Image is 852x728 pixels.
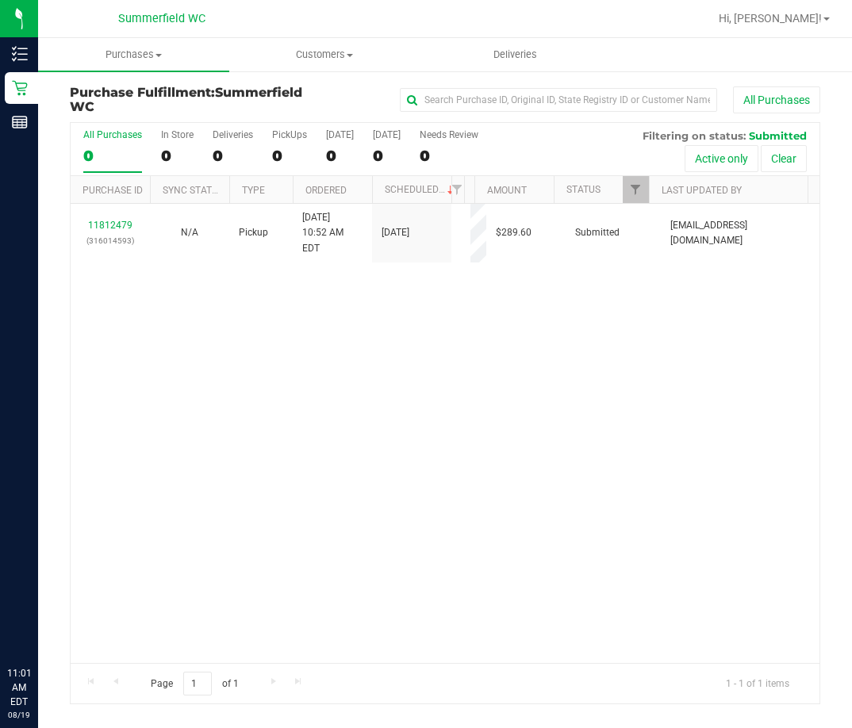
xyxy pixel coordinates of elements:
span: Pickup [239,225,268,240]
div: [DATE] [373,129,401,140]
span: [DATE] 10:52 AM EDT [302,210,363,256]
div: 0 [420,147,478,165]
span: Filtering on status: [643,129,746,142]
a: Status [566,184,601,195]
a: Last Updated By [662,185,742,196]
iframe: Resource center [16,601,63,649]
a: Filter [443,176,470,203]
span: [EMAIL_ADDRESS][DOMAIN_NAME] [670,218,810,248]
span: Submitted [749,129,807,142]
span: Customers [230,48,420,62]
a: 11812479 [88,220,132,231]
div: 0 [83,147,142,165]
div: In Store [161,129,194,140]
a: Purchase ID [83,185,143,196]
div: 0 [373,147,401,165]
span: Summerfield WC [118,12,205,25]
span: Submitted [575,225,620,240]
div: 0 [326,147,354,165]
a: Ordered [305,185,347,196]
span: Deliveries [472,48,558,62]
button: Clear [761,145,807,172]
div: 0 [161,147,194,165]
a: Filter [623,176,649,203]
div: All Purchases [83,129,142,140]
input: Search Purchase ID, Original ID, State Registry ID or Customer Name... [400,88,717,112]
button: N/A [181,225,198,240]
span: Page of 1 [137,672,251,696]
span: Not Applicable [181,227,198,238]
a: Customers [229,38,420,71]
inline-svg: Retail [12,80,28,96]
a: Type [242,185,265,196]
a: Deliveries [420,38,612,71]
a: Amount [487,185,527,196]
div: [DATE] [326,129,354,140]
span: $289.60 [496,225,532,240]
input: 1 [183,672,212,696]
div: 0 [272,147,307,165]
div: 0 [213,147,253,165]
span: [DATE] [382,225,409,240]
p: (316014593) [80,233,140,248]
div: Deliveries [213,129,253,140]
div: Needs Review [420,129,478,140]
button: Active only [685,145,758,172]
a: Sync Status [163,185,224,196]
span: Hi, [PERSON_NAME]! [719,12,822,25]
h3: Purchase Fulfillment: [70,86,320,113]
span: 1 - 1 of 1 items [713,672,802,695]
a: Scheduled [385,184,457,195]
div: PickUps [272,129,307,140]
inline-svg: Inventory [12,46,28,62]
inline-svg: Reports [12,114,28,130]
button: All Purchases [733,86,820,113]
a: Purchases [38,38,229,71]
p: 08/19 [7,709,31,721]
span: Summerfield WC [70,85,302,114]
p: 11:01 AM EDT [7,666,31,709]
span: Purchases [38,48,229,62]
